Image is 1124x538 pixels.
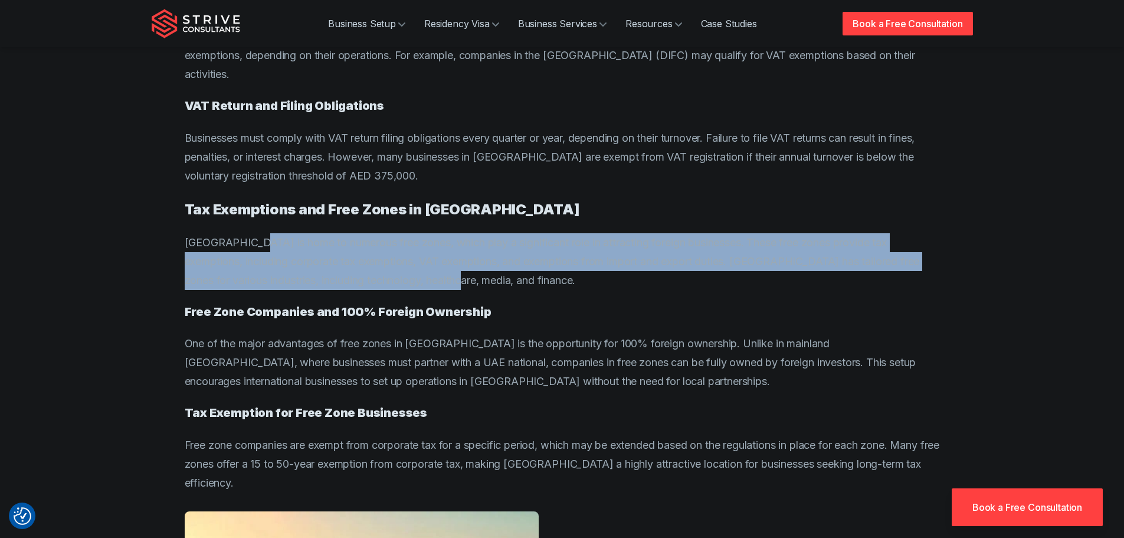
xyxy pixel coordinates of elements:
a: Residency Visa [415,12,509,35]
p: Businesses must comply with VAT return filing obligations every quarter or year, depending on the... [185,129,940,185]
a: Book a Free Consultation [952,488,1103,526]
p: [GEOGRAPHIC_DATA] is home to numerous free zones, which play a significant role in attracting for... [185,233,940,290]
p: Free zone companies are exempt from corporate tax for a specific period, which may be extended ba... [185,436,940,493]
a: Business Services [509,12,616,35]
img: Strive Consultants [152,9,240,38]
p: Certain businesses, especially those involved in export activities, can benefit from VAT refunds.... [185,27,940,84]
strong: Tax Exemptions and Free Zones in [GEOGRAPHIC_DATA] [185,201,580,218]
button: Consent Preferences [14,507,31,525]
a: Case Studies [692,12,766,35]
a: Book a Free Consultation [843,12,972,35]
a: Business Setup [319,12,415,35]
a: Resources [616,12,692,35]
strong: Tax Exemption for Free Zone Businesses [185,406,427,420]
img: Revisit consent button [14,507,31,525]
p: One of the major advantages of free zones in [GEOGRAPHIC_DATA] is the opportunity for 100% foreig... [185,334,940,391]
strong: Free Zone Companies and 100% Foreign Ownership [185,305,491,319]
strong: VAT Return and Filing Obligations [185,99,384,113]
